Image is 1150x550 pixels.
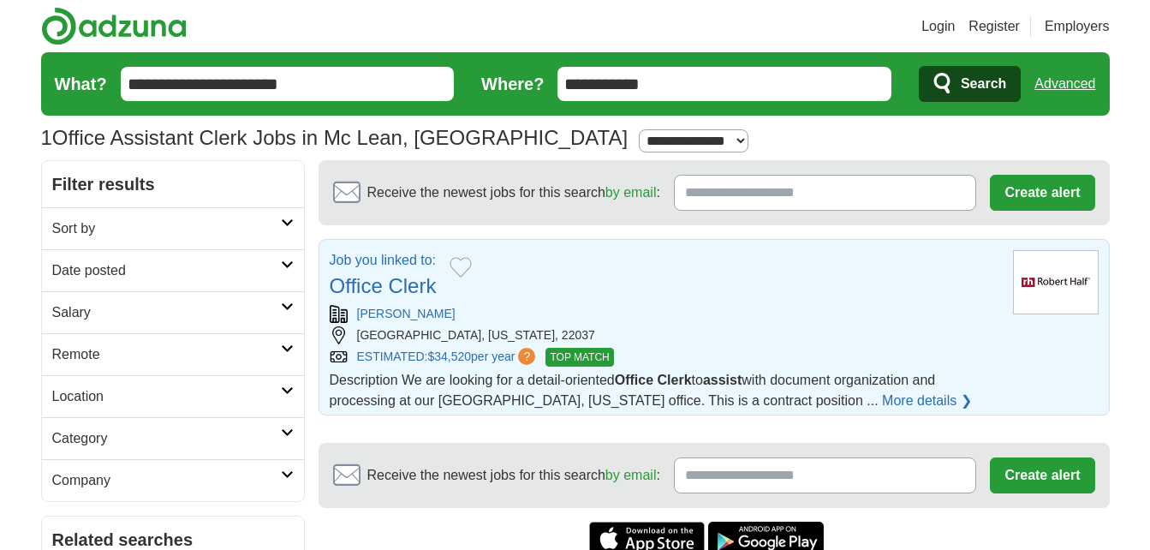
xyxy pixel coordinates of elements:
[990,175,1094,211] button: Create alert
[481,71,544,97] label: Where?
[427,350,471,363] span: $34,520
[545,348,613,367] span: TOP MATCH
[42,249,304,291] a: Date posted
[52,428,281,449] h2: Category
[882,391,972,411] a: More details ❯
[615,373,653,387] strong: Office
[330,250,437,271] p: Job you linked to:
[658,373,692,387] strong: Clerk
[961,67,1006,101] span: Search
[518,348,535,365] span: ?
[367,182,660,203] span: Receive the newest jobs for this search :
[357,307,456,320] a: [PERSON_NAME]
[1034,67,1095,101] a: Advanced
[1013,250,1099,314] img: Robert Half logo
[703,373,742,387] strong: assist
[52,218,281,239] h2: Sort by
[605,468,657,482] a: by email
[921,16,955,37] a: Login
[42,291,304,333] a: Salary
[41,123,52,153] span: 1
[52,386,281,407] h2: Location
[41,7,187,45] img: Adzuna logo
[42,459,304,501] a: Company
[52,344,281,365] h2: Remote
[55,71,107,97] label: What?
[52,302,281,323] h2: Salary
[42,207,304,249] a: Sort by
[968,16,1020,37] a: Register
[330,326,999,344] div: [GEOGRAPHIC_DATA], [US_STATE], 22037
[330,373,936,408] span: Description We are looking for a detail-oriented to with document organization and processing at ...
[357,348,539,367] a: ESTIMATED:$34,520per year?
[330,274,437,297] a: Office Clerk
[1045,16,1110,37] a: Employers
[42,333,304,375] a: Remote
[367,465,660,486] span: Receive the newest jobs for this search :
[52,260,281,281] h2: Date posted
[42,161,304,207] h2: Filter results
[990,457,1094,493] button: Create alert
[919,66,1021,102] button: Search
[52,470,281,491] h2: Company
[42,417,304,459] a: Category
[605,185,657,200] a: by email
[42,375,304,417] a: Location
[41,126,629,149] h1: Office Assistant Clerk Jobs in Mc Lean, [GEOGRAPHIC_DATA]
[450,257,472,278] button: Add to favorite jobs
